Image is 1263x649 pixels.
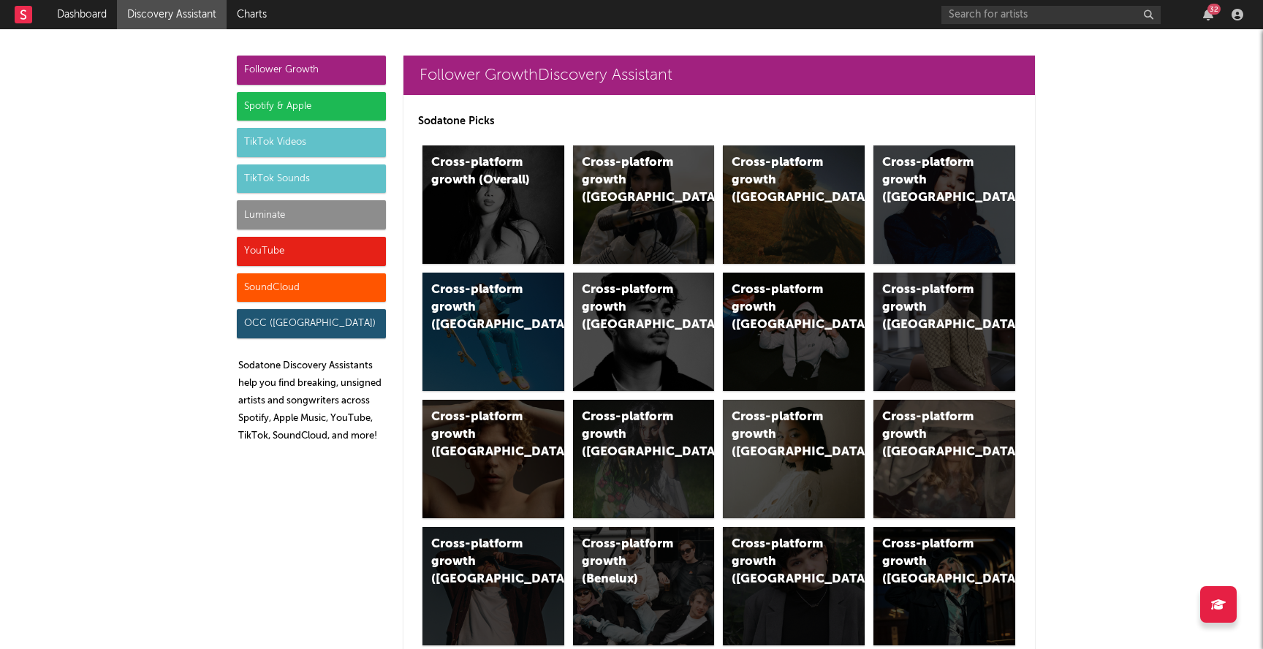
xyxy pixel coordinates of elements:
a: Cross-platform growth ([GEOGRAPHIC_DATA]) [873,400,1015,518]
div: Cross-platform growth ([GEOGRAPHIC_DATA]) [882,409,982,461]
a: Cross-platform growth ([GEOGRAPHIC_DATA]) [873,145,1015,264]
p: Sodatone Discovery Assistants help you find breaking, unsigned artists and songwriters across Spo... [238,357,386,445]
button: 32 [1203,9,1213,20]
div: Cross-platform growth (Benelux) [582,536,681,588]
a: Cross-platform growth (Benelux) [573,527,715,645]
div: Cross-platform growth ([GEOGRAPHIC_DATA]) [582,154,681,207]
div: Cross-platform growth ([GEOGRAPHIC_DATA]) [431,281,531,334]
div: Cross-platform growth ([GEOGRAPHIC_DATA]) [732,154,831,207]
a: Cross-platform growth ([GEOGRAPHIC_DATA]) [723,400,865,518]
div: Cross-platform growth ([GEOGRAPHIC_DATA]) [431,409,531,461]
div: Cross-platform growth ([GEOGRAPHIC_DATA]) [732,536,831,588]
a: Cross-platform growth ([GEOGRAPHIC_DATA]) [873,527,1015,645]
a: Cross-platform growth ([GEOGRAPHIC_DATA]) [573,400,715,518]
a: Cross-platform growth ([GEOGRAPHIC_DATA]) [422,527,564,645]
div: OCC ([GEOGRAPHIC_DATA]) [237,309,386,338]
a: Cross-platform growth ([GEOGRAPHIC_DATA]) [422,400,564,518]
div: SoundCloud [237,273,386,303]
div: Cross-platform growth ([GEOGRAPHIC_DATA]/GSA) [732,281,831,334]
div: Cross-platform growth (Overall) [431,154,531,189]
a: Cross-platform growth ([GEOGRAPHIC_DATA]) [573,145,715,264]
div: TikTok Sounds [237,164,386,194]
div: Cross-platform growth ([GEOGRAPHIC_DATA]) [582,409,681,461]
div: Cross-platform growth ([GEOGRAPHIC_DATA]) [882,536,982,588]
div: Cross-platform growth ([GEOGRAPHIC_DATA]) [431,536,531,588]
div: Follower Growth [237,56,386,85]
div: 32 [1207,4,1221,15]
a: Cross-platform growth ([GEOGRAPHIC_DATA]) [422,273,564,391]
a: Cross-platform growth ([GEOGRAPHIC_DATA]) [873,273,1015,391]
div: Cross-platform growth ([GEOGRAPHIC_DATA]) [582,281,681,334]
a: Cross-platform growth ([GEOGRAPHIC_DATA]/GSA) [723,273,865,391]
div: Cross-platform growth ([GEOGRAPHIC_DATA]) [882,281,982,334]
div: YouTube [237,237,386,266]
div: Spotify & Apple [237,92,386,121]
a: Cross-platform growth (Overall) [422,145,564,264]
div: TikTok Videos [237,128,386,157]
a: Cross-platform growth ([GEOGRAPHIC_DATA]) [573,273,715,391]
div: Cross-platform growth ([GEOGRAPHIC_DATA]) [882,154,982,207]
div: Cross-platform growth ([GEOGRAPHIC_DATA]) [732,409,831,461]
div: Luminate [237,200,386,229]
a: Follower GrowthDiscovery Assistant [403,56,1035,95]
a: Cross-platform growth ([GEOGRAPHIC_DATA]) [723,527,865,645]
p: Sodatone Picks [418,113,1020,130]
input: Search for artists [941,6,1161,24]
a: Cross-platform growth ([GEOGRAPHIC_DATA]) [723,145,865,264]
